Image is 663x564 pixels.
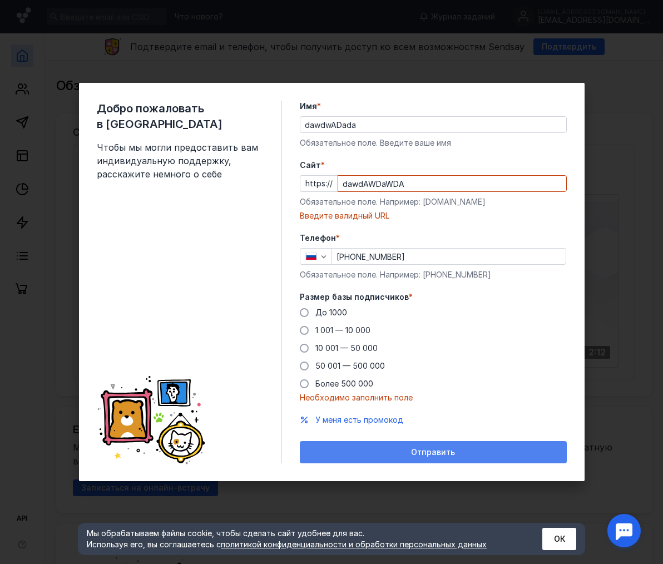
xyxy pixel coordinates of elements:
[300,101,317,112] span: Имя
[300,441,567,463] button: Отправить
[300,392,567,403] div: Необходимо заполнить поле
[221,540,487,549] a: политикой конфиденциальности и обработки персональных данных
[300,291,409,303] span: Размер базы подписчиков
[300,269,567,280] div: Обязательное поле. Например: [PHONE_NUMBER]
[315,361,385,370] span: 50 001 — 500 000
[315,343,378,353] span: 10 001 — 50 000
[97,101,264,132] span: Добро пожаловать в [GEOGRAPHIC_DATA]
[300,160,321,171] span: Cайт
[300,137,567,149] div: Обязательное поле. Введите ваше имя
[411,448,455,457] span: Отправить
[315,415,403,424] span: У меня есть промокод
[300,210,567,221] div: Введите валидный URL
[315,414,403,426] button: У меня есть промокод
[87,528,515,550] div: Мы обрабатываем файлы cookie, чтобы сделать сайт удобнее для вас. Используя его, вы соглашаетесь c
[315,379,373,388] span: Более 500 000
[315,308,347,317] span: До 1000
[300,232,336,244] span: Телефон
[300,196,567,207] div: Обязательное поле. Например: [DOMAIN_NAME]
[315,325,370,335] span: 1 001 — 10 000
[542,528,576,550] button: ОК
[97,141,264,181] span: Чтобы мы могли предоставить вам индивидуальную поддержку, расскажите немного о себе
